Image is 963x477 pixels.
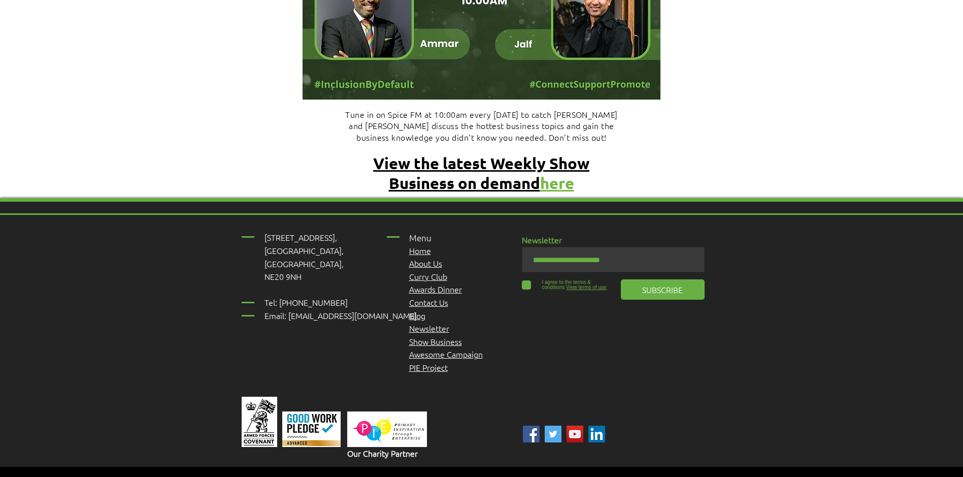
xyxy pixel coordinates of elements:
a: View the latest Weekly Show Business on demandhere [373,153,589,193]
span: Our Charity Partner [347,448,418,459]
img: ABC [523,426,540,442]
a: Awards Dinner [409,283,462,295]
span: View the latest Weekly Show Business on demand [373,153,589,193]
img: Linked In [588,426,605,442]
ul: Social Bar [523,426,605,442]
span: Tune in on Spice FM at 10:00am every [DATE] to catch [PERSON_NAME] and [PERSON_NAME] discuss the ... [345,109,618,143]
a: PIE Project [409,362,448,373]
img: YouTube [567,426,583,442]
img: ABC [545,426,561,442]
span: Menu [409,232,431,243]
span: here [540,173,574,193]
a: Blog [409,310,425,321]
span: SUBSCRIBE [642,284,683,295]
span: NE20 9NH [264,271,302,282]
a: Newsletter [409,323,449,334]
span: [GEOGRAPHIC_DATA], [264,258,344,269]
span: View terms of use [566,284,606,290]
a: About Us [409,258,442,269]
a: Contact Us [409,297,448,308]
a: Curry Club [409,271,447,282]
span: [STREET_ADDRESS], [264,232,337,243]
a: Show Business [409,336,462,347]
span: Tel: [PHONE_NUMBER] Email: [EMAIL_ADDRESS][DOMAIN_NAME] [264,297,417,321]
a: View terms of use [565,284,607,290]
span: Newsletter [522,234,562,245]
span: [GEOGRAPHIC_DATA], [264,245,344,256]
a: Home [409,245,431,256]
span: I agree to the terms & conditions [542,279,591,290]
button: SUBSCRIBE [621,279,705,300]
span: Awesome Campaign [409,348,483,360]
